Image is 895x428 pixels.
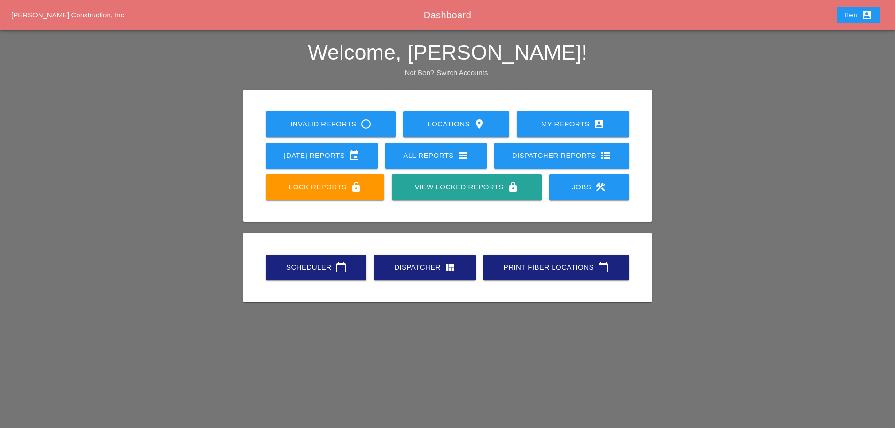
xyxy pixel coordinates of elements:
[532,118,614,130] div: My Reports
[266,255,366,280] a: Scheduler
[458,150,469,161] i: view_list
[392,174,541,200] a: View Locked Reports
[837,7,880,23] button: Ben
[281,262,351,273] div: Scheduler
[374,255,476,280] a: Dispatcher
[600,150,611,161] i: view_list
[436,69,488,77] a: Switch Accounts
[266,111,396,137] a: Invalid Reports
[424,10,471,20] span: Dashboard
[403,111,509,137] a: Locations
[385,143,487,169] a: All Reports
[483,255,629,280] a: Print Fiber Locations
[11,11,126,19] a: [PERSON_NAME] Construction, Inc.
[281,150,363,161] div: [DATE] Reports
[474,118,485,130] i: location_on
[400,150,472,161] div: All Reports
[549,174,629,200] a: Jobs
[507,181,519,193] i: lock
[281,181,369,193] div: Lock Reports
[281,118,381,130] div: Invalid Reports
[517,111,629,137] a: My Reports
[564,181,614,193] div: Jobs
[350,181,362,193] i: lock
[418,118,494,130] div: Locations
[861,9,872,21] i: account_box
[844,9,872,21] div: Ben
[335,262,347,273] i: calendar_today
[266,143,378,169] a: [DATE] Reports
[360,118,372,130] i: error_outline
[595,181,606,193] i: construction
[509,150,614,161] div: Dispatcher Reports
[444,262,456,273] i: view_quilt
[598,262,609,273] i: calendar_today
[405,69,435,77] span: Not Ben?
[593,118,605,130] i: account_box
[498,262,614,273] div: Print Fiber Locations
[494,143,629,169] a: Dispatcher Reports
[266,174,384,200] a: Lock Reports
[389,262,461,273] div: Dispatcher
[407,181,526,193] div: View Locked Reports
[349,150,360,161] i: event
